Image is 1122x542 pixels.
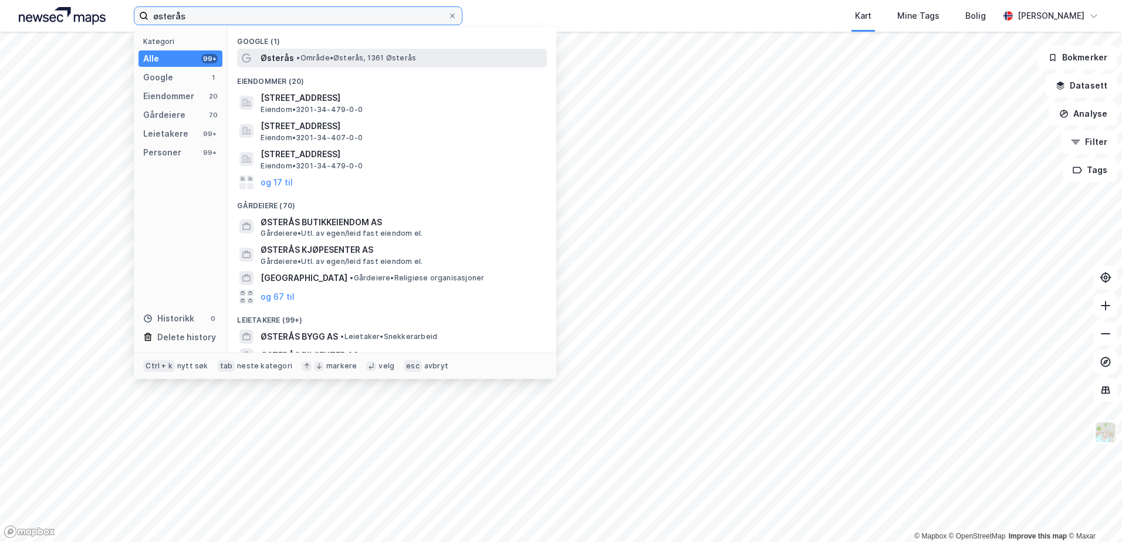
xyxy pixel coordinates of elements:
input: Søk på adresse, matrikkel, gårdeiere, leietakere eller personer [148,7,448,25]
button: Bokmerker [1038,46,1117,69]
span: ØSTERÅS BUTIKKEIENDOM AS [261,215,542,229]
div: avbryt [424,361,448,371]
div: 1 [208,73,218,82]
div: 0 [208,314,218,323]
div: Kontrollprogram for chat [1063,486,1122,542]
div: Kart [855,9,871,23]
div: [PERSON_NAME] [1018,9,1084,23]
span: ØSTERÅS BILSENTER AS [261,348,359,363]
span: Område • Østerås, 1361 Østerås [296,53,416,63]
div: 20 [208,92,218,101]
span: [GEOGRAPHIC_DATA] [261,271,347,285]
span: Gårdeiere • Utl. av egen/leid fast eiendom el. [261,229,423,238]
span: Østerås [261,51,294,65]
span: • [361,351,364,360]
span: [STREET_ADDRESS] [261,119,542,133]
span: Eiendom • 3201-34-479-0-0 [261,105,363,114]
div: esc [404,360,422,372]
div: Ctrl + k [143,360,175,372]
button: Datasett [1046,74,1117,97]
span: ØSTERÅS BYGG AS [261,330,338,344]
a: Improve this map [1009,532,1067,540]
span: • [350,273,353,282]
span: Eiendom • 3201-34-407-0-0 [261,133,363,143]
div: Google [143,70,173,84]
span: • [340,332,344,341]
div: 99+ [201,129,218,138]
span: [STREET_ADDRESS] [261,91,542,105]
span: • [296,53,300,62]
div: Gårdeiere [143,108,185,122]
a: Mapbox [914,532,947,540]
button: Filter [1061,130,1117,154]
button: Tags [1063,158,1117,182]
span: ØSTERÅS KJØPESENTER AS [261,243,542,257]
div: Delete history [157,330,216,344]
div: Personer [143,145,181,160]
div: nytt søk [177,361,208,371]
span: Eiendom • 3201-34-479-0-0 [261,161,363,171]
div: Google (1) [228,28,556,49]
span: Leietaker • Snekkerarbeid [340,332,437,341]
div: Leietakere [143,127,188,141]
div: markere [326,361,357,371]
a: Mapbox homepage [4,525,55,538]
img: logo.a4113a55bc3d86da70a041830d287a7e.svg [19,7,106,25]
iframe: Chat Widget [1063,486,1122,542]
div: Alle [143,52,159,66]
span: Gårdeiere • Utl. av egen/leid fast eiendom el. [261,257,423,266]
div: neste kategori [237,361,292,371]
span: Gårdeiere • Religiøse organisasjoner [350,273,484,283]
img: Z [1094,421,1117,443]
button: Analyse [1049,102,1117,126]
div: Bolig [965,9,986,23]
button: og 67 til [261,290,295,304]
button: og 17 til [261,175,293,189]
span: [STREET_ADDRESS] [261,147,542,161]
div: velg [378,361,394,371]
div: Historikk [143,311,194,326]
div: 99+ [201,148,218,157]
div: Gårdeiere (70) [228,192,556,213]
div: 99+ [201,54,218,63]
a: OpenStreetMap [949,532,1006,540]
div: Eiendommer (20) [228,67,556,89]
div: Kategori [143,37,222,46]
div: Mine Tags [897,9,939,23]
div: 70 [208,110,218,120]
span: Leietaker • Detaljh. biler, unnt. motorsykler [361,351,519,360]
div: tab [218,360,235,372]
div: Leietakere (99+) [228,306,556,327]
div: Eiendommer [143,89,194,103]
